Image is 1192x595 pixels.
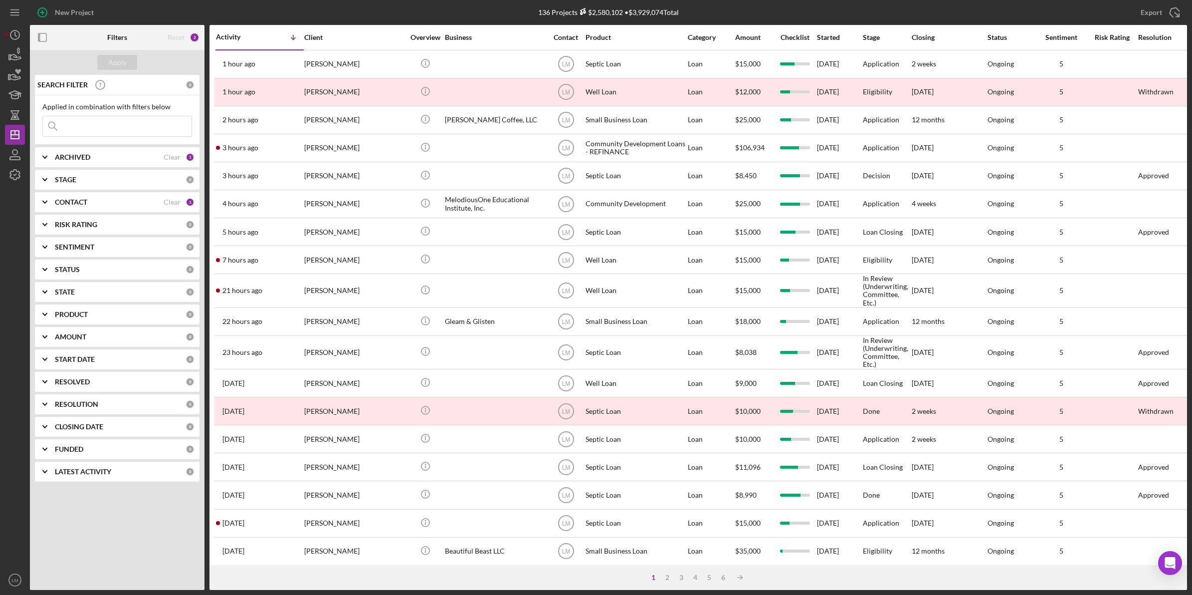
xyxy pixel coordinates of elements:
[562,117,570,124] text: LM
[562,318,570,325] text: LM
[688,247,734,273] div: Loan
[735,286,761,295] span: $15,000
[108,55,127,70] div: Apply
[988,116,1014,124] div: Ongoing
[1036,287,1086,295] div: 5
[817,426,862,452] div: [DATE]
[55,400,98,408] b: RESOLUTION
[912,463,934,471] time: [DATE]
[1138,407,1174,415] div: Withdrawn
[863,370,911,396] div: Loan Closing
[222,172,258,180] time: 2025-10-14 16:05
[1036,228,1086,236] div: 5
[186,422,195,431] div: 0
[912,407,936,415] time: 2 weeks
[55,288,75,296] b: STATE
[988,60,1014,68] div: Ongoing
[1036,519,1086,527] div: 5
[578,8,623,16] div: $2,580,102
[222,348,262,356] time: 2025-10-13 20:33
[97,55,137,70] button: Apply
[186,310,195,319] div: 0
[445,538,545,565] div: Beautiful Beast LLC
[55,445,83,453] b: FUNDED
[186,355,195,364] div: 0
[186,80,195,89] div: 0
[863,51,911,77] div: Application
[304,538,404,565] div: [PERSON_NAME]
[988,407,1014,415] div: Ongoing
[55,221,97,229] b: RISK RATING
[186,467,195,476] div: 0
[304,51,404,77] div: [PERSON_NAME]
[1138,348,1169,356] div: Approved
[774,33,816,41] div: Checklist
[586,219,685,245] div: Septic Loan
[562,520,570,527] text: LM
[817,370,862,396] div: [DATE]
[912,286,934,295] time: [DATE]
[1036,200,1086,208] div: 5
[688,219,734,245] div: Loan
[988,200,1014,208] div: Ongoing
[586,107,685,133] div: Small Business Loan
[863,135,911,161] div: Application
[190,32,199,42] div: 2
[688,336,734,368] div: Loan
[55,310,88,318] b: PRODUCT
[735,547,761,555] span: $35,000
[817,454,862,480] div: [DATE]
[988,379,1014,387] div: Ongoing
[988,172,1014,180] div: Ongoing
[586,275,685,306] div: Well Loan
[586,308,685,335] div: Small Business Loan
[863,33,911,41] div: Stage
[988,491,1014,499] div: Ongoing
[688,370,734,396] div: Loan
[304,510,404,537] div: [PERSON_NAME]
[168,33,185,41] div: Reset
[688,574,702,582] div: 4
[186,265,195,274] div: 0
[1036,317,1086,325] div: 5
[688,79,734,105] div: Loan
[562,408,570,415] text: LM
[304,33,404,41] div: Client
[988,256,1014,264] div: Ongoing
[863,482,911,508] div: Done
[688,33,734,41] div: Category
[688,163,734,189] div: Loan
[562,257,570,264] text: LM
[1036,547,1086,555] div: 5
[735,219,773,245] div: $15,000
[735,143,765,152] span: $106,934
[304,370,404,396] div: [PERSON_NAME]
[688,454,734,480] div: Loan
[1138,172,1169,180] div: Approved
[304,107,404,133] div: [PERSON_NAME]
[562,89,570,96] text: LM
[688,275,734,306] div: Loan
[304,336,404,368] div: [PERSON_NAME]
[735,59,761,68] span: $15,000
[988,519,1014,527] div: Ongoing
[716,574,730,582] div: 6
[1036,463,1086,471] div: 5
[912,317,945,325] time: 12 months
[586,135,685,161] div: Community Development Loans - REFINANCE
[735,317,761,325] span: $18,000
[562,492,570,499] text: LM
[186,175,195,184] div: 0
[863,247,911,273] div: Eligibility
[304,247,404,273] div: [PERSON_NAME]
[586,370,685,396] div: Well Loan
[304,454,404,480] div: [PERSON_NAME]
[988,88,1014,96] div: Ongoing
[863,538,911,565] div: Eligibility
[817,308,862,335] div: [DATE]
[912,256,934,264] time: [DATE]
[817,79,862,105] div: [DATE]
[445,107,545,133] div: [PERSON_NAME] Coffee, LLC
[186,400,195,409] div: 0
[674,574,688,582] div: 3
